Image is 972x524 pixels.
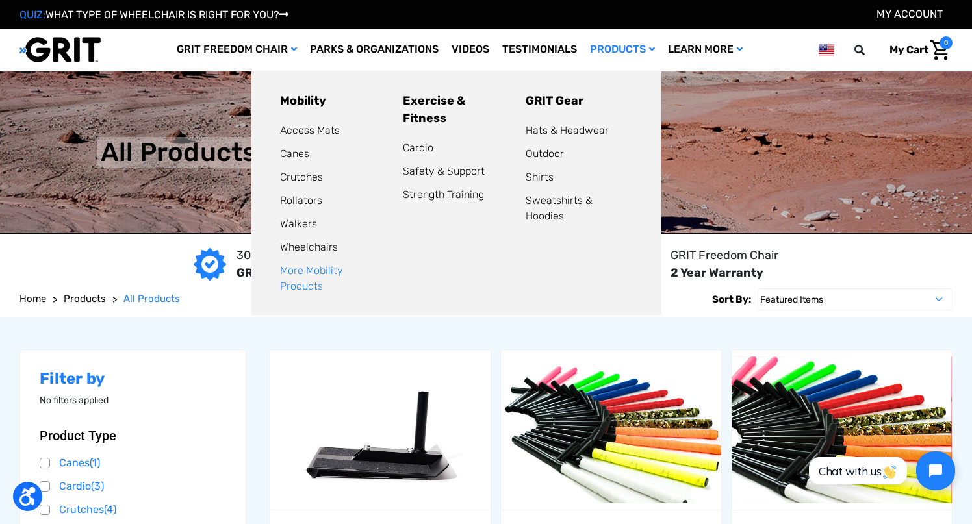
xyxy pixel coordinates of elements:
a: Wheelchairs [280,241,338,253]
img: GRIT Shortened Footplate: steel platform for resting feet when using GRIT Freedom Chair shown wit... [270,356,491,503]
a: Canes [280,147,309,160]
input: Search [860,36,880,64]
span: Products [64,293,106,305]
img: GRIT All-Terrain Wheelchair and Mobility Equipment [19,36,101,63]
h2: Filter by [40,369,226,388]
h1: All Products [101,137,257,168]
a: Testimonials [496,29,583,71]
a: Crutches [280,171,323,183]
span: (4) [104,503,116,516]
a: Rollators [280,194,322,206]
a: Access Mats [280,124,340,136]
img: Levers (Pair) [501,356,721,503]
a: Shirts [526,171,554,183]
a: Products [583,29,661,71]
a: Safety & Support [403,165,485,177]
a: Outdoor [526,147,564,160]
a: Sweatshirts & Hoodies [526,194,593,222]
img: GRIT Guarantee [194,248,226,281]
strong: 2 Year Warranty [671,266,763,280]
a: Cardio(3) [40,477,226,496]
a: Strength Training [403,188,484,201]
a: All Products [123,292,180,306]
span: 0 [940,36,953,49]
span: All Products [123,293,180,305]
a: Levers (Pair),$198.00 [501,350,721,510]
a: QUIZ:WHAT TYPE OF WHEELCHAIR IS RIGHT FOR YOU? [19,8,288,21]
strong: GRIT Guarantee [237,266,329,280]
a: GRIT Freedom Chair [170,29,303,71]
a: Parks & Organizations [303,29,445,71]
button: Product Type [40,428,226,443]
span: Home [19,293,46,305]
p: 30 Day Risk-Free [237,247,329,264]
a: More Mobility Products [280,264,343,292]
a: Mobility [280,94,326,108]
a: Walkers [280,218,317,230]
span: (1) [90,456,100,469]
img: Cart [930,40,949,60]
a: Canes(1) [40,453,226,473]
a: Account [876,8,943,20]
a: Cardio [403,142,433,154]
span: My Cart [889,44,928,56]
a: Lever Wraps or Sleeves,$25.00 [732,350,952,510]
span: QUIZ: [19,8,45,21]
a: Exercise & Fitness [403,94,465,125]
p: No filters applied [40,393,226,407]
img: us.png [819,42,834,58]
iframe: Tidio Chat [795,440,966,501]
a: Learn More [661,29,749,71]
span: (3) [91,480,104,492]
a: Shortened Footplate,$25.00 [270,350,491,510]
a: Crutches(4) [40,500,226,519]
p: GRIT Freedom Chair [671,247,778,264]
a: Products [64,292,106,306]
img: GRIT Lever Wraps: Sets of GRIT Freedom Chair levers wrapped as pairs in pink, green, blue, red, c... [732,356,952,503]
span: Product Type [40,428,116,443]
label: Sort By: [712,288,751,310]
a: Hats & Headwear [526,124,609,136]
a: Home [19,292,46,306]
a: GRIT Gear [526,94,583,108]
a: Videos [445,29,496,71]
a: Cart with 0 items [880,36,953,64]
